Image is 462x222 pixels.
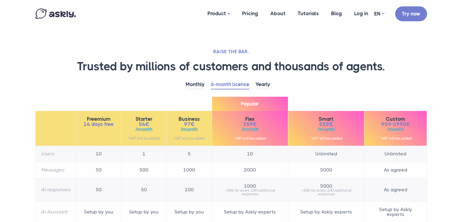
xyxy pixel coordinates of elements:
a: Monthly [186,80,205,89]
td: 1000 [166,162,212,178]
td: 10 [76,146,121,162]
span: Freemium [82,116,116,122]
span: 959-2990€ [370,122,421,127]
small: *VAT will be added [172,137,206,140]
img: Askly [35,9,76,19]
small: *VAT will be added [127,137,161,140]
td: Unlimited [364,146,427,162]
a: EN [374,9,384,18]
span: 5000 [294,184,359,189]
a: Pricing [236,2,264,25]
span: /month [370,127,421,132]
h1: Trusted by millions of customers and thousands of agents. [35,59,427,74]
a: 6-month license [211,80,249,89]
td: 500 [121,162,166,178]
a: Tutorials [292,2,325,25]
a: Product [201,2,236,26]
small: *VAT will be added [294,137,359,140]
span: Starter [127,116,161,122]
a: Log in [348,2,374,25]
td: Unlimited [288,146,364,162]
th: Messages [35,162,76,178]
span: /month [172,127,206,132]
a: Blog [325,2,348,25]
span: 1000 [217,184,282,189]
td: 50 [76,162,121,178]
span: /month [294,127,359,132]
small: +50€ for every 100 additional responses [217,189,282,196]
th: AI responses [35,178,76,201]
span: 359€ [217,122,282,127]
span: 97€ [172,122,206,127]
td: 1 [121,146,166,162]
td: 100 [166,178,212,201]
span: As agreed [370,187,421,192]
a: Yearly [255,80,270,89]
span: Business [172,116,206,122]
td: 5 [166,146,212,162]
span: Popular [212,97,288,111]
td: 50 [121,178,166,201]
td: 50 [76,178,121,201]
small: *VAT will be added [370,137,421,140]
span: Custom [370,116,421,122]
span: 559€ [294,122,359,127]
h2: RAISE THE BAR. [35,49,427,55]
td: 5000 [288,162,364,178]
a: Try now [395,6,427,21]
span: Smart [294,116,359,122]
span: /month [127,127,161,132]
td: 2000 [212,162,288,178]
span: 14 days free [82,122,116,127]
th: Users [35,146,76,162]
small: +50€ for every 100 additional responses [294,189,359,196]
span: Flex [217,116,282,122]
td: As agreed [364,162,427,178]
small: *VAT will be added [217,137,282,140]
span: 54€ [127,122,161,127]
a: About [264,2,292,25]
td: 10 [212,146,288,162]
span: /month [217,127,282,132]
